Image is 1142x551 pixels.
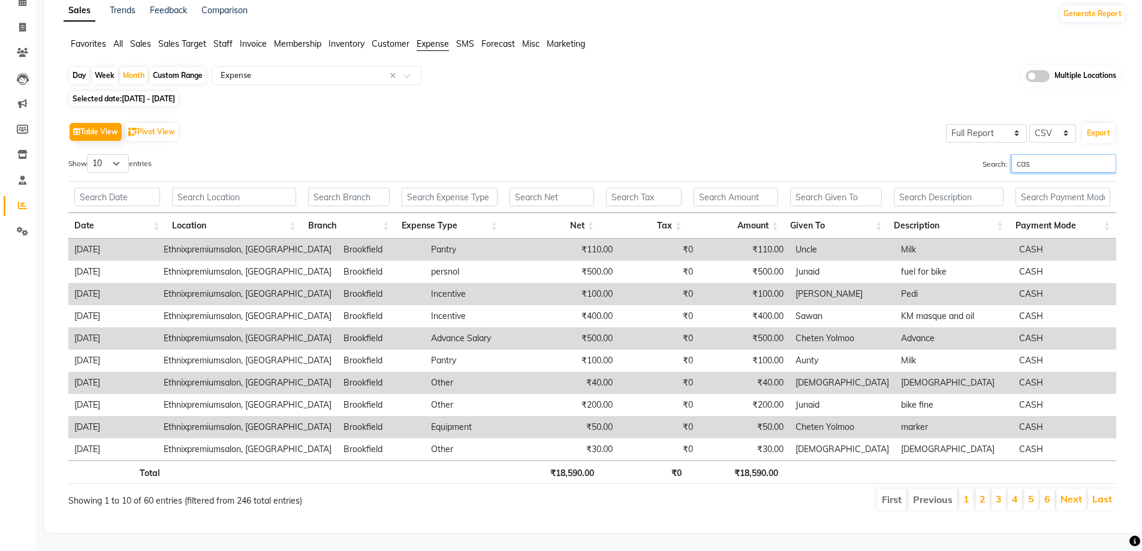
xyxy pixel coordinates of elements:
td: Other [425,372,528,394]
a: Last [1092,493,1112,505]
td: Brookfield [338,416,424,438]
span: All [113,38,123,49]
td: CASH [1013,305,1116,327]
a: Next [1060,493,1082,505]
td: ₹0 [619,261,699,283]
a: 3 [996,493,1002,505]
td: ₹50.00 [699,416,790,438]
span: [DATE] - [DATE] [122,94,175,103]
td: ₹40.00 [528,372,619,394]
td: CASH [1013,239,1116,261]
td: Ethnixpremiumsalon, [GEOGRAPHIC_DATA] [158,350,338,372]
td: Sawan [790,305,895,327]
td: ₹110.00 [699,239,790,261]
td: Ethnixpremiumsalon, [GEOGRAPHIC_DATA] [158,372,338,394]
td: Milk [895,239,1013,261]
td: CASH [1013,438,1116,460]
td: ₹110.00 [528,239,619,261]
td: ₹100.00 [528,350,619,372]
td: Ethnixpremiumsalon, [GEOGRAPHIC_DATA] [158,283,338,305]
td: Equipment [425,416,528,438]
td: ₹0 [619,394,699,416]
td: ₹100.00 [699,350,790,372]
a: 2 [980,493,986,505]
th: Given To: activate to sort column ascending [784,213,888,239]
a: Trends [110,5,135,16]
td: [DEMOGRAPHIC_DATA] [895,372,1013,394]
td: Pedi [895,283,1013,305]
td: ₹0 [619,283,699,305]
input: Search Date [74,188,160,206]
select: Showentries [87,154,129,173]
input: Search Branch [308,188,390,206]
td: [DATE] [68,327,158,350]
td: [DATE] [68,350,158,372]
input: Search Expense Type [402,188,498,206]
td: ₹200.00 [699,394,790,416]
label: Show entries [68,154,152,173]
td: CASH [1013,283,1116,305]
td: Brookfield [338,327,424,350]
span: Membership [274,38,321,49]
td: Brookfield [338,283,424,305]
button: Table View [70,123,122,141]
td: Brookfield [338,350,424,372]
td: [DATE] [68,416,158,438]
th: ₹18,590.00 [688,460,784,484]
td: [DEMOGRAPHIC_DATA] [790,372,895,394]
a: Feedback [150,5,187,16]
td: ₹500.00 [699,327,790,350]
td: ₹0 [619,416,699,438]
td: Uncle [790,239,895,261]
span: Favorites [71,38,106,49]
th: ₹18,590.00 [504,460,600,484]
th: Total [68,460,166,484]
td: ₹30.00 [528,438,619,460]
td: Cheten Yolmoo [790,327,895,350]
td: ₹200.00 [528,394,619,416]
a: 6 [1044,493,1050,505]
button: Pivot View [125,123,178,141]
td: [DATE] [68,372,158,394]
span: Expense [417,38,449,49]
div: Custom Range [150,67,206,84]
td: Brookfield [338,305,424,327]
td: Ethnixpremiumsalon, [GEOGRAPHIC_DATA] [158,261,338,283]
button: Export [1082,123,1115,143]
td: Pantry [425,350,528,372]
td: Brookfield [338,394,424,416]
th: Description: activate to sort column ascending [888,213,1009,239]
span: Sales [130,38,151,49]
div: Showing 1 to 10 of 60 entries (filtered from 246 total entries) [68,487,495,507]
td: Ethnixpremiumsalon, [GEOGRAPHIC_DATA] [158,327,338,350]
span: Selected date: [70,91,178,106]
input: Search Location [172,188,296,206]
td: fuel for bike [895,261,1013,283]
td: [PERSON_NAME] [790,283,895,305]
td: [DATE] [68,283,158,305]
th: Expense Type: activate to sort column ascending [396,213,504,239]
button: Generate Report [1060,5,1125,22]
td: ₹400.00 [528,305,619,327]
span: Clear all [390,70,400,82]
td: CASH [1013,350,1116,372]
img: pivot.png [128,128,137,137]
label: Search: [983,154,1116,173]
span: Forecast [481,38,515,49]
a: 4 [1012,493,1018,505]
td: CASH [1013,372,1116,394]
input: Search: [1011,154,1116,173]
td: Aunty [790,350,895,372]
td: [DATE] [68,239,158,261]
th: Tax: activate to sort column ascending [600,213,688,239]
th: Branch: activate to sort column ascending [302,213,396,239]
span: Inventory [329,38,364,49]
span: Staff [213,38,233,49]
th: Location: activate to sort column ascending [166,213,302,239]
td: Ethnixpremiumsalon, [GEOGRAPHIC_DATA] [158,416,338,438]
span: Marketing [547,38,585,49]
td: Ethnixpremiumsalon, [GEOGRAPHIC_DATA] [158,239,338,261]
th: Amount: activate to sort column ascending [688,213,784,239]
input: Search Amount [694,188,778,206]
td: ₹100.00 [528,283,619,305]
